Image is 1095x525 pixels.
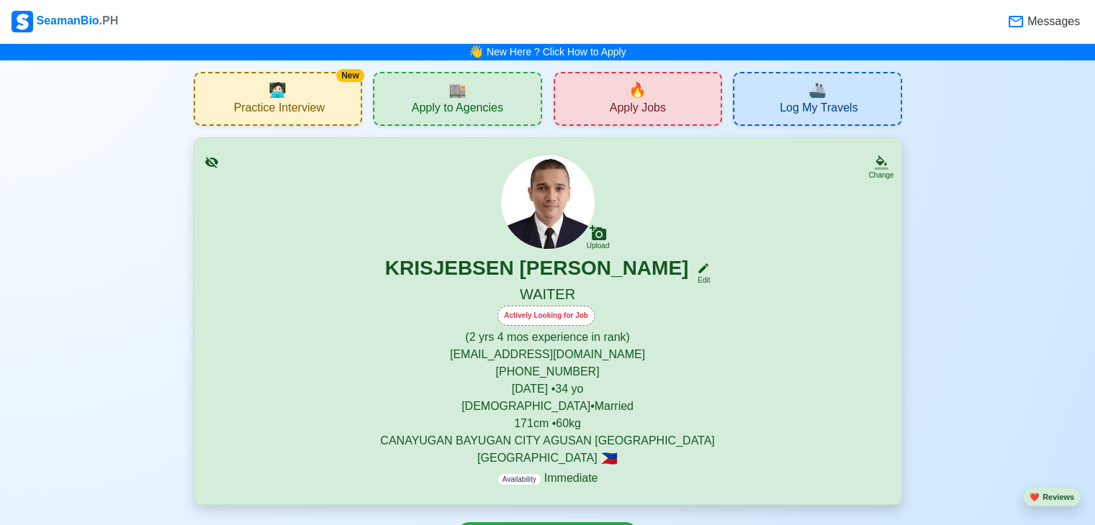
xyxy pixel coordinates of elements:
[691,275,710,286] div: Edit
[1023,488,1081,507] button: heartReviews
[412,101,503,119] span: Apply to Agencies
[234,101,325,119] span: Practice Interview
[628,79,646,101] span: new
[487,46,626,58] a: New Here ? Click How to Apply
[497,473,541,485] span: Availability
[587,242,610,250] div: Upload
[466,41,487,63] span: bell
[780,101,857,119] span: Log My Travels
[212,329,884,346] p: (2 yrs 4 mos experience in rank)
[808,79,826,101] span: travel
[212,286,884,306] h5: WAITER
[269,79,287,101] span: interview
[449,79,467,101] span: agencies
[99,14,119,27] span: .PH
[212,398,884,415] p: [DEMOGRAPHIC_DATA] • Married
[600,452,618,465] span: 🇵🇭
[497,470,598,487] p: Immediate
[385,256,689,286] h3: KRISJEBSEN [PERSON_NAME]
[868,170,893,181] div: Change
[497,306,595,326] div: Actively Looking for Job
[610,101,666,119] span: Apply Jobs
[12,11,118,32] div: SeamanBio
[212,346,884,363] p: [EMAIL_ADDRESS][DOMAIN_NAME]
[212,449,884,467] p: [GEOGRAPHIC_DATA]
[212,432,884,449] p: CANAYUGAN BAYUGAN CITY AGUSAN [GEOGRAPHIC_DATA]
[336,69,364,82] div: New
[212,363,884,380] p: [PHONE_NUMBER]
[1029,493,1040,501] span: heart
[212,380,884,398] p: [DATE] • 34 yo
[1024,13,1080,30] span: Messages
[12,11,33,32] img: Logo
[212,415,884,432] p: 171 cm • 60 kg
